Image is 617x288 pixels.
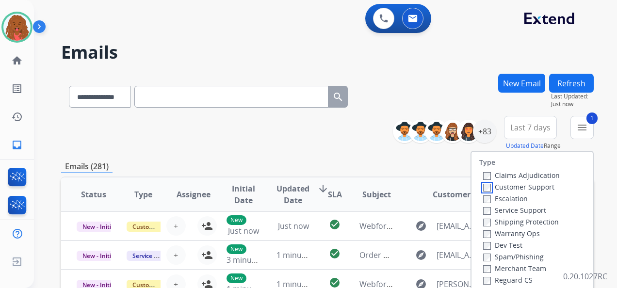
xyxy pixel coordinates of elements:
[276,183,309,206] span: Updated Date
[328,189,342,200] span: SLA
[570,116,594,139] button: 1
[278,221,309,231] span: Just now
[506,142,561,150] span: Range
[332,91,344,103] mat-icon: search
[483,252,544,261] label: Spam/Phishing
[227,183,260,206] span: Initial Date
[483,206,546,215] label: Service Support
[359,221,579,231] span: Webform from [EMAIL_ADDRESS][DOMAIN_NAME] on [DATE]
[11,83,23,95] mat-icon: list_alt
[227,273,246,283] p: New
[329,219,341,230] mat-icon: check_circle
[61,43,594,62] h2: Emails
[77,251,122,261] span: New - Initial
[227,255,278,265] span: 3 minutes ago
[201,220,213,232] mat-icon: person_add
[11,111,23,123] mat-icon: history
[77,222,122,232] span: New - Initial
[483,254,491,261] input: Spam/Phishing
[483,264,546,273] label: Merchant Team
[134,189,152,200] span: Type
[174,249,178,261] span: +
[483,184,491,192] input: Customer Support
[433,189,471,200] span: Customer
[166,245,186,265] button: +
[127,251,182,261] span: Service Support
[483,240,522,250] label: Dev Test
[177,189,211,200] span: Assignee
[329,248,341,259] mat-icon: check_circle
[317,183,329,194] mat-icon: arrow_downward
[483,207,491,215] input: Service Support
[61,160,113,173] p: Emails (281)
[483,242,491,250] input: Dev Test
[276,250,325,260] span: 1 minute ago
[483,194,528,203] label: Escalation
[81,189,106,200] span: Status
[576,122,588,133] mat-icon: menu
[483,195,491,203] input: Escalation
[483,277,491,285] input: Reguard CS
[483,172,491,180] input: Claims Adjudication
[510,126,551,129] span: Last 7 days
[228,225,259,236] span: Just now
[11,55,23,66] mat-icon: home
[362,189,391,200] span: Subject
[551,93,594,100] span: Last Updated:
[359,250,529,260] span: Order d957e028-0174-4c1e-90f6-8d1099e8247f
[483,217,559,226] label: Shipping Protection
[551,100,594,108] span: Just now
[549,74,594,93] button: Refresh
[483,275,533,285] label: Reguard CS
[437,249,478,261] span: [EMAIL_ADDRESS][DOMAIN_NAME]
[227,244,246,254] p: New
[127,222,190,232] span: Customer Support
[415,249,427,261] mat-icon: explore
[483,182,554,192] label: Customer Support
[473,120,496,143] div: +83
[504,116,557,139] button: Last 7 days
[483,219,491,226] input: Shipping Protection
[166,216,186,236] button: +
[498,74,545,93] button: New Email
[483,230,491,238] input: Warranty Ops
[3,14,31,41] img: avatar
[201,249,213,261] mat-icon: person_add
[506,142,544,150] button: Updated Date
[11,139,23,151] mat-icon: inbox
[479,158,495,167] label: Type
[227,215,246,225] p: New
[437,220,478,232] span: [EMAIL_ADDRESS][DOMAIN_NAME]
[483,229,540,238] label: Warranty Ops
[483,171,560,180] label: Claims Adjudication
[563,271,607,282] p: 0.20.1027RC
[415,220,427,232] mat-icon: explore
[174,220,178,232] span: +
[586,112,598,124] span: 1
[483,265,491,273] input: Merchant Team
